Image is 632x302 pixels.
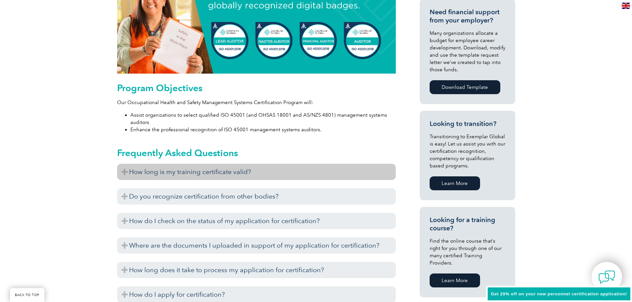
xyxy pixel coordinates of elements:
[130,111,396,126] li: Assist organizations to select qualified ISO 45001 (and OHSAS 18001 and AS/NZS 4801) management s...
[117,213,396,229] h3: How do I check on the status of my application for certification?
[130,126,396,133] li: Enhance the professional recognition of ISO 45001 management systems auditors.
[117,188,396,205] h3: Do you recognize certification from other bodies?
[10,288,44,302] a: BACK TO TOP
[622,3,630,9] img: en
[430,273,480,287] a: Learn More
[430,133,505,169] p: Transitioning to Exemplar Global is easy! Let us assist you with our certification recognition, c...
[117,148,396,158] h2: Frequently Asked Questions
[430,80,500,94] a: Download Template
[491,291,627,296] span: Get 20% off on your new personnel certification application!
[117,262,396,278] h3: How long does it take to process my application for certification?
[430,8,505,25] h3: Need financial support from your employer?
[117,83,396,93] h2: Program Objectives
[430,30,505,73] p: Many organizations allocate a budget for employee career development. Download, modify and use th...
[430,176,480,190] a: Learn More
[598,269,615,285] img: contact-chat.png
[430,120,505,128] h3: Looking to transition?
[117,164,396,180] h3: How long is my training certificate valid?
[117,237,396,254] h3: Where are the documents I uploaded in support of my application for certification?
[430,216,505,232] h3: Looking for a training course?
[430,237,505,267] p: Find the online course that’s right for you through one of our many certified Training Providers.
[117,99,396,106] p: Our Occupational Health and Safety Management Systems Certification Program will:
